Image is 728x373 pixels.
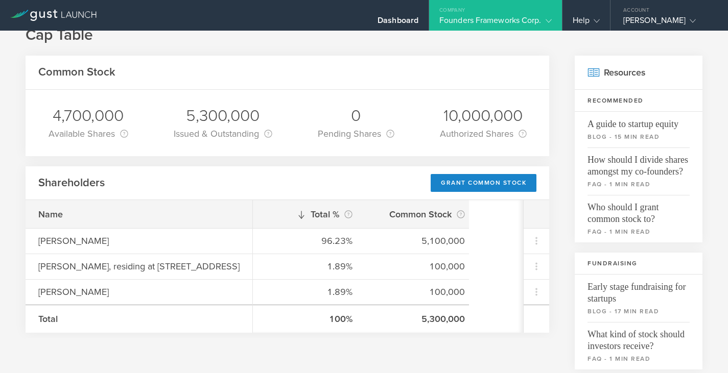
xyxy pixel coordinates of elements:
[575,275,702,322] a: Early stage fundraising for startupsblog - 17 min read
[266,312,353,326] div: 100%
[575,322,702,369] a: What kind of stock should investors receive?faq - 1 min read
[431,174,536,192] div: Grant Common Stock
[38,176,105,190] h2: Shareholders
[318,127,394,141] div: Pending Shares
[266,285,353,299] div: 1.89%
[575,147,702,195] a: How should I divide shares amongst my co-founders?faq - 1 min read
[378,234,465,247] div: 5,100,000
[575,112,702,147] a: A guide to startup equityblog - 15 min read
[575,253,702,275] h3: Fundraising
[266,234,353,247] div: 96.23%
[573,15,600,31] div: Help
[588,112,690,130] span: A guide to startup equity
[575,90,702,112] h3: Recommended
[623,15,710,31] div: [PERSON_NAME]
[378,285,465,299] div: 100,000
[266,207,353,221] div: Total %
[38,234,217,247] div: [PERSON_NAME]
[174,105,272,127] div: 5,300,000
[38,285,217,299] div: [PERSON_NAME]
[588,147,690,178] span: How should I divide shares amongst my co-founders?
[38,208,217,221] div: Name
[588,180,690,189] small: faq - 1 min read
[588,322,690,352] span: What kind of stock should investors receive?
[318,105,394,127] div: 0
[378,15,418,31] div: Dashboard
[575,56,702,90] h2: Resources
[440,127,527,141] div: Authorized Shares
[38,65,115,80] h2: Common Stock
[588,275,690,305] span: Early stage fundraising for startups
[26,25,702,45] h1: Cap Table
[588,227,690,236] small: faq - 1 min read
[378,207,465,221] div: Common Stock
[378,260,465,273] div: 100,000
[38,260,240,273] div: [PERSON_NAME], residing at [STREET_ADDRESS]
[439,15,552,31] div: Founders Frameworks Corp.
[174,127,272,141] div: Issued & Outstanding
[266,260,353,273] div: 1.89%
[38,312,217,326] div: Total
[588,307,690,316] small: blog - 17 min read
[677,324,728,373] iframe: Chat Widget
[588,195,690,225] span: Who should I grant common stock to?
[440,105,527,127] div: 10,000,000
[588,132,690,141] small: blog - 15 min read
[378,312,465,326] div: 5,300,000
[49,127,128,141] div: Available Shares
[575,195,702,242] a: Who should I grant common stock to?faq - 1 min read
[588,354,690,363] small: faq - 1 min read
[49,105,128,127] div: 4,700,000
